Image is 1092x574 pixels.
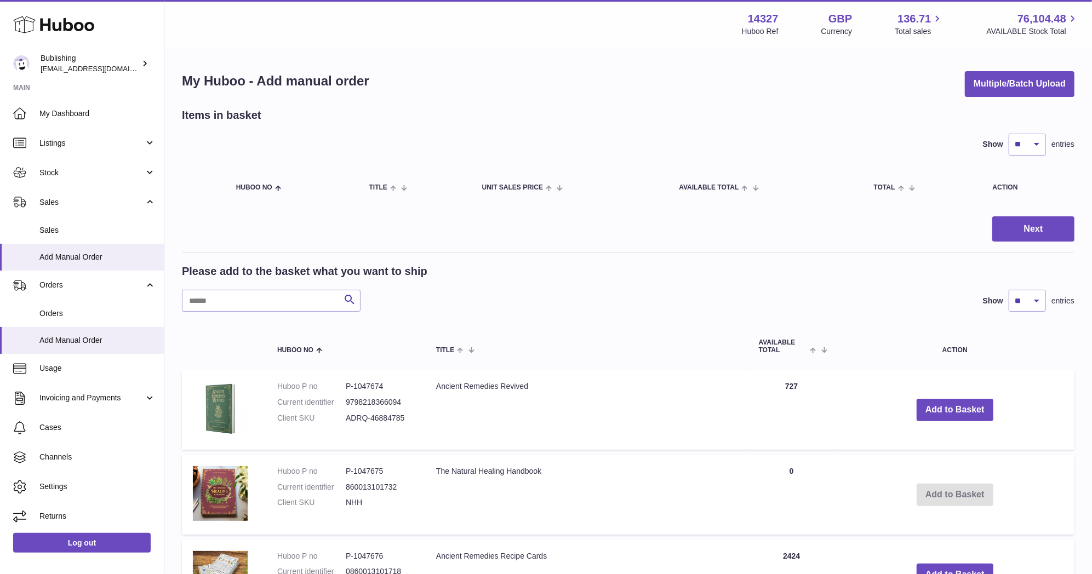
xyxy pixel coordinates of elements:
[821,26,853,37] div: Currency
[41,64,161,73] span: [EMAIL_ADDRESS][DOMAIN_NAME]
[277,497,346,508] dt: Client SKU
[39,280,144,290] span: Orders
[346,381,414,392] dd: P-1047674
[993,184,1064,191] div: Action
[39,511,156,521] span: Returns
[277,413,346,423] dt: Client SKU
[895,12,944,37] a: 136.71 Total sales
[828,12,852,26] strong: GBP
[277,381,346,392] dt: Huboo P no
[346,482,414,492] dd: 860013101732
[986,26,1079,37] span: AVAILABLE Stock Total
[346,497,414,508] dd: NHH
[277,347,313,354] span: Huboo no
[277,466,346,477] dt: Huboo P no
[39,335,156,346] span: Add Manual Order
[193,466,248,521] img: The Natural Healing Handbook
[436,347,454,354] span: Title
[277,482,346,492] dt: Current identifier
[983,296,1003,306] label: Show
[897,12,931,26] span: 136.71
[277,551,346,561] dt: Huboo P no
[13,533,151,553] a: Log out
[917,399,993,421] button: Add to Basket
[986,12,1079,37] a: 76,104.48 AVAILABLE Stock Total
[346,413,414,423] dd: ADRQ-46884785
[182,264,427,279] h2: Please add to the basket what you want to ship
[992,216,1074,242] button: Next
[983,139,1003,150] label: Show
[41,53,139,74] div: Bublishing
[742,26,779,37] div: Huboo Ref
[39,197,144,208] span: Sales
[874,184,895,191] span: Total
[39,138,144,148] span: Listings
[39,363,156,374] span: Usage
[836,328,1074,364] th: Action
[193,381,248,436] img: Ancient Remedies Revived
[346,397,414,407] dd: 9798218366094
[965,71,1074,97] button: Multiple/Batch Upload
[748,455,836,535] td: 0
[748,370,836,450] td: 727
[679,184,739,191] span: AVAILABLE Total
[895,26,944,37] span: Total sales
[39,168,144,178] span: Stock
[425,370,748,450] td: Ancient Remedies Revived
[236,184,272,191] span: Huboo no
[182,108,261,123] h2: Items in basket
[277,397,346,407] dt: Current identifier
[13,55,30,72] img: maricar@bublishing.com
[1017,12,1066,26] span: 76,104.48
[39,225,156,236] span: Sales
[346,466,414,477] dd: P-1047675
[39,108,156,119] span: My Dashboard
[182,72,369,90] h1: My Huboo - Add manual order
[346,551,414,561] dd: P-1047676
[1051,296,1074,306] span: entries
[425,455,748,535] td: The Natural Healing Handbook
[759,339,808,353] span: AVAILABLE Total
[39,422,156,433] span: Cases
[39,481,156,492] span: Settings
[39,252,156,262] span: Add Manual Order
[369,184,387,191] span: Title
[748,12,779,26] strong: 14327
[1051,139,1074,150] span: entries
[482,184,543,191] span: Unit Sales Price
[39,393,144,403] span: Invoicing and Payments
[39,452,156,462] span: Channels
[39,308,156,319] span: Orders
